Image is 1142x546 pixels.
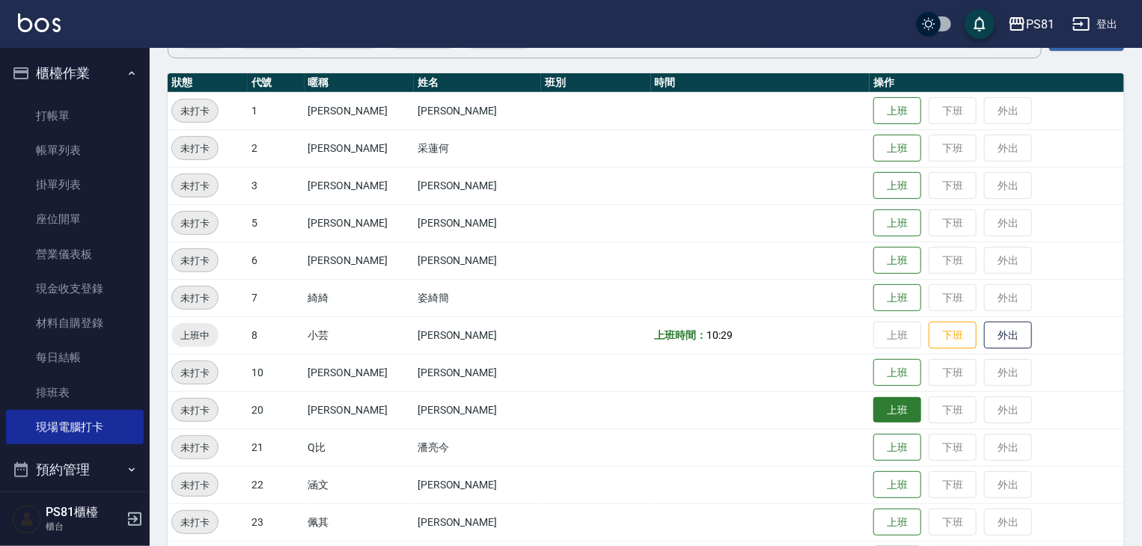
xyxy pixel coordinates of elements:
td: 20 [248,391,305,429]
span: 未打卡 [172,290,218,306]
th: 暱稱 [305,73,414,93]
td: 采蓮何 [414,129,541,167]
td: 23 [248,503,305,541]
td: [PERSON_NAME] [414,204,541,242]
b: 上班時間： [655,329,707,341]
td: [PERSON_NAME] [414,92,541,129]
button: 報表及分析 [6,489,144,528]
button: 櫃檯作業 [6,54,144,93]
td: [PERSON_NAME] [414,167,541,204]
a: 現場電腦打卡 [6,410,144,444]
a: 每日結帳 [6,340,144,375]
td: 22 [248,466,305,503]
span: 上班中 [171,328,219,343]
td: [PERSON_NAME] [305,204,414,242]
td: Q比 [305,429,414,466]
button: 上班 [873,471,921,499]
span: 未打卡 [172,178,218,194]
td: [PERSON_NAME] [305,391,414,429]
div: PS81 [1026,15,1054,34]
button: 上班 [873,135,921,162]
td: 1 [248,92,305,129]
a: 打帳單 [6,99,144,133]
td: 7 [248,279,305,316]
span: 未打卡 [172,253,218,269]
td: 潘亮今 [414,429,541,466]
button: 上班 [873,247,921,274]
a: 排班表 [6,375,144,410]
a: 材料自購登錄 [6,306,144,340]
td: [PERSON_NAME] [414,354,541,391]
td: 綺綺 [305,279,414,316]
span: 未打卡 [172,365,218,381]
td: 2 [248,129,305,167]
a: 營業儀表板 [6,237,144,272]
span: 未打卡 [172,141,218,156]
td: 5 [248,204,305,242]
th: 班別 [541,73,650,93]
button: 上班 [873,209,921,237]
th: 代號 [248,73,305,93]
span: 未打卡 [172,440,218,455]
button: 上班 [873,359,921,387]
td: [PERSON_NAME] [414,316,541,354]
span: 未打卡 [172,515,218,530]
th: 操作 [870,73,1124,93]
p: 櫃台 [46,520,122,533]
button: 上班 [873,434,921,461]
button: save [965,9,995,39]
img: Logo [18,13,61,32]
button: 登出 [1066,10,1124,38]
button: 上班 [873,284,921,312]
th: 時間 [651,73,870,93]
td: [PERSON_NAME] [414,503,541,541]
td: 涵文 [305,466,414,503]
td: [PERSON_NAME] [305,129,414,167]
td: [PERSON_NAME] [305,92,414,129]
td: 3 [248,167,305,204]
button: PS81 [1002,9,1060,40]
td: [PERSON_NAME] [305,242,414,279]
td: [PERSON_NAME] [414,242,541,279]
td: 小芸 [305,316,414,354]
span: 未打卡 [172,215,218,231]
th: 姓名 [414,73,541,93]
td: 佩其 [305,503,414,541]
button: 上班 [873,97,921,125]
td: 姿綺簡 [414,279,541,316]
img: Person [12,504,42,534]
td: [PERSON_NAME] [414,391,541,429]
button: 上班 [873,509,921,536]
a: 掛單列表 [6,168,144,202]
td: 10 [248,354,305,391]
span: 未打卡 [172,402,218,418]
td: [PERSON_NAME] [414,466,541,503]
td: [PERSON_NAME] [305,354,414,391]
span: 未打卡 [172,103,218,119]
td: [PERSON_NAME] [305,167,414,204]
button: 預約管理 [6,450,144,489]
button: 外出 [984,322,1032,349]
a: 現金收支登錄 [6,272,144,306]
td: 6 [248,242,305,279]
button: 上班 [873,172,921,200]
h5: PS81櫃檯 [46,505,122,520]
a: 座位開單 [6,202,144,236]
a: 帳單列表 [6,133,144,168]
span: 未打卡 [172,477,218,493]
td: 21 [248,429,305,466]
th: 狀態 [168,73,248,93]
span: 10:29 [706,329,733,341]
button: 下班 [929,322,977,349]
td: 8 [248,316,305,354]
button: 上班 [873,397,921,423]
